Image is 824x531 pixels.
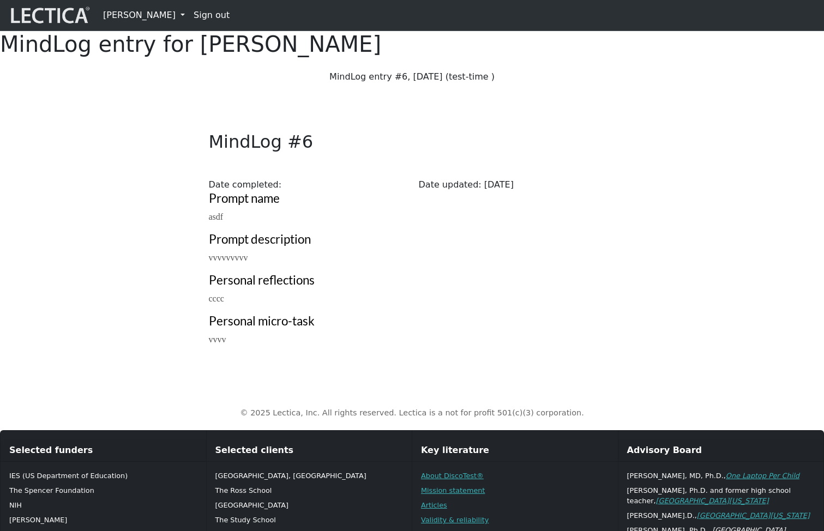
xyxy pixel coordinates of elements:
h3: Personal micro-task [209,314,616,329]
p: [GEOGRAPHIC_DATA], [GEOGRAPHIC_DATA] [215,470,404,481]
p: [PERSON_NAME] [9,515,197,525]
h3: Personal reflections [209,273,616,288]
a: Sign out [189,4,234,26]
a: Articles [421,501,447,509]
p: vvvvvvvvv [209,251,616,264]
a: About DiscoTest® [421,472,484,480]
a: [GEOGRAPHIC_DATA][US_STATE] [697,511,810,520]
a: Validity & reliability [421,516,489,524]
p: The Study School [215,515,404,525]
p: cccc [209,292,616,305]
label: Date completed: [209,178,282,191]
p: MindLog entry #6, [DATE] (test-time ) [209,70,616,83]
a: Mission statement [421,486,485,494]
p: The Spencer Foundation [9,485,197,496]
img: lecticalive [8,5,90,26]
p: © 2025 Lectica, Inc. All rights reserved. Lectica is a not for profit 501(c)(3) corporation. [59,407,766,419]
p: asdf [209,210,616,224]
p: [GEOGRAPHIC_DATA] [215,500,404,510]
p: The Ross School [215,485,404,496]
h3: Prompt name [209,191,616,206]
h2: MindLog #6 [202,131,622,152]
div: Date updated: [DATE] [412,178,622,191]
a: [PERSON_NAME] [99,4,189,26]
p: [PERSON_NAME].D., [627,510,815,521]
a: [GEOGRAPHIC_DATA][US_STATE] [656,497,769,505]
div: Advisory Board [618,439,824,462]
a: One Laptop Per Child [726,472,799,480]
p: IES (US Department of Education) [9,470,197,481]
div: Key literature [412,439,618,462]
p: NIH [9,500,197,510]
p: [PERSON_NAME], MD, Ph.D., [627,470,815,481]
p: vvvv [209,333,616,346]
h3: Prompt description [209,232,616,247]
div: Selected funders [1,439,206,462]
p: [PERSON_NAME], Ph.D. and former high school teacher, [627,485,815,506]
div: Selected clients [207,439,412,462]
